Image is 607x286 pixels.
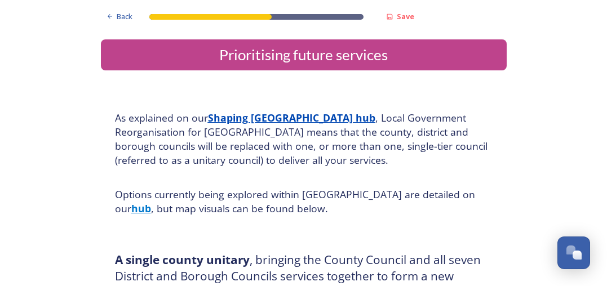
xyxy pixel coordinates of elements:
span: Back [117,11,132,22]
h4: Options currently being explored within [GEOGRAPHIC_DATA] are detailed on our , but map visuals c... [115,187,493,216]
div: Prioritising future services [105,44,502,66]
a: Shaping [GEOGRAPHIC_DATA] hub [208,111,375,124]
button: Open Chat [557,236,590,269]
h4: As explained on our , Local Government Reorganisation for [GEOGRAPHIC_DATA] means that the county... [115,111,493,167]
strong: Save [397,11,414,21]
a: hub [131,202,151,215]
strong: A single county unitary [115,252,250,267]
